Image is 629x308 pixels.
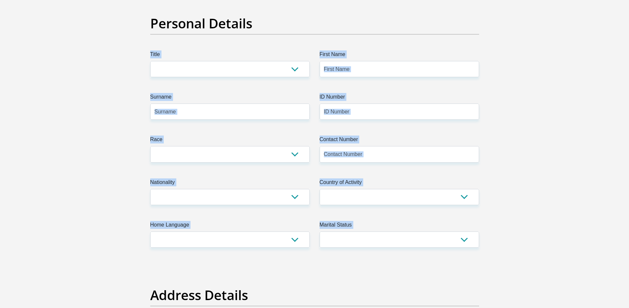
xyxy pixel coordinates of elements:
[150,178,310,189] label: Nationality
[320,221,479,231] label: Marital Status
[320,178,479,189] label: Country of Activity
[150,221,310,231] label: Home Language
[150,136,310,146] label: Race
[320,146,479,162] input: Contact Number
[150,93,310,104] label: Surname
[150,287,479,303] h2: Address Details
[320,50,479,61] label: First Name
[320,93,479,104] label: ID Number
[320,104,479,120] input: ID Number
[150,104,310,120] input: Surname
[320,61,479,77] input: First Name
[150,50,310,61] label: Title
[320,136,479,146] label: Contact Number
[150,15,479,31] h2: Personal Details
